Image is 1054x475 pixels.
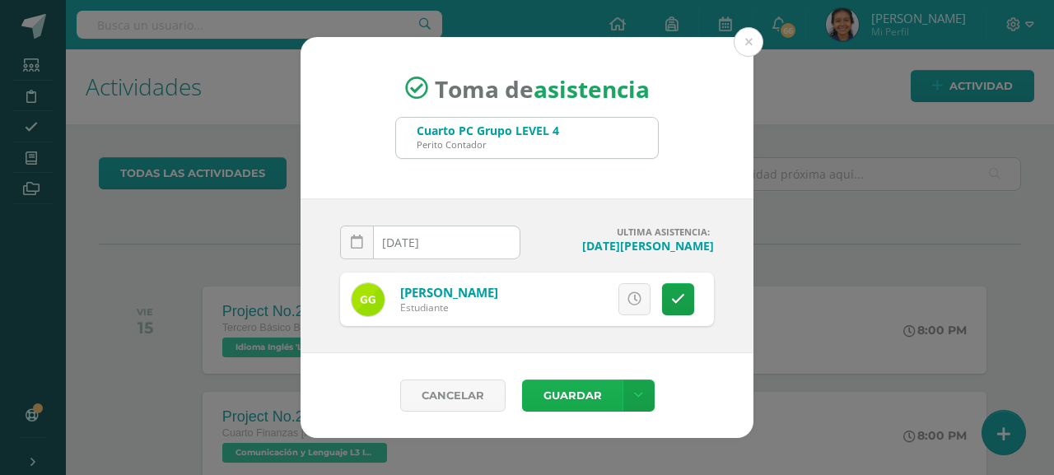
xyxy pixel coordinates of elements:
[534,72,650,104] strong: asistencia
[417,138,559,151] div: Perito Contador
[534,238,714,254] h4: [DATE][PERSON_NAME]
[400,284,498,300] a: [PERSON_NAME]
[734,27,763,57] button: Close (Esc)
[400,380,506,412] a: Cancelar
[396,118,658,158] input: Busca un grado o sección aquí...
[352,283,385,316] img: c153593417cb5c7e927724d7c454d2de.png
[341,226,520,258] input: Fecha de Inasistencia
[417,123,559,138] div: Cuarto PC Grupo LEVEL 4
[522,380,623,412] button: Guardar
[435,72,650,104] span: Toma de
[400,300,498,314] div: Estudiante
[534,226,714,238] h4: ULTIMA ASISTENCIA:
